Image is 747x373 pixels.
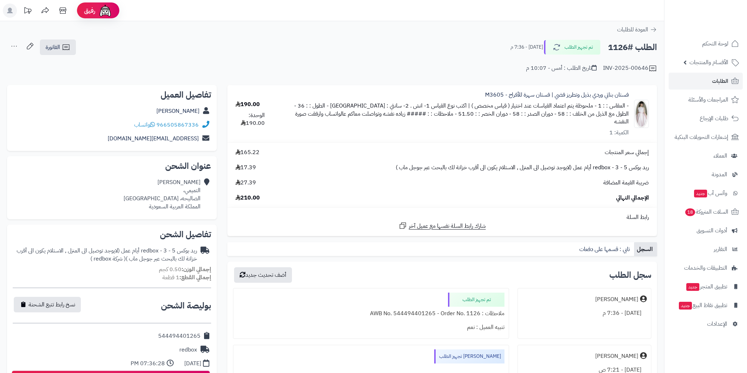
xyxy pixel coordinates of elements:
[156,121,199,129] a: 966505867336
[159,265,211,274] small: 0.50 كجم
[669,222,743,239] a: أدوات التسويق
[595,352,638,360] div: [PERSON_NAME]
[669,297,743,314] a: تطبيق نقاط البيعجديد
[108,134,199,143] a: [EMAIL_ADDRESS][DOMAIN_NAME]
[522,306,647,320] div: [DATE] - 7:36 م
[669,91,743,108] a: المراجعات والأسئلة
[448,293,504,307] div: تم تجهيز الطلب
[179,346,197,354] div: redbox
[234,267,292,283] button: أضف تحديث جديد
[707,319,727,329] span: الإعدادات
[700,114,728,123] span: طلبات الإرجاع
[669,316,743,332] a: الإعدادات
[510,44,543,51] small: [DATE] - 7:36 م
[230,213,654,221] div: رابط السلة
[686,282,727,292] span: تطبيق المتجر
[702,39,728,49] span: لوحة التحكم
[609,129,629,137] div: الكمية: 1
[685,207,728,217] span: السلات المتروكة
[634,100,649,128] img: 1756220418-413A5139-90x90.jpeg
[603,64,657,73] div: INV-2025-00646
[181,265,211,274] strong: إجمالي الوزن:
[298,102,329,110] small: - الطول : : 36
[617,25,657,34] a: العودة للطلبات
[686,283,699,291] span: جديد
[131,360,165,368] div: 07:36:28 PM
[235,148,259,157] span: 165.22
[713,151,727,161] span: العملاء
[712,170,727,179] span: المدونة
[609,271,651,279] h3: سجل الطلب
[14,297,81,312] button: نسخ رابط تتبع الشحنة
[294,102,629,118] small: - الطول مع الذيل من الخلف : : 58
[13,247,197,263] div: ريد بوكس redbox - 3 - 5 أيام عمل (لايوجد توصيل الى المنزل , الاستلام يكون الى أقرب خزانة لك بالبح...
[669,110,743,127] a: طلبات الإرجاع
[603,179,649,187] span: ضريبة القيمة المضافة
[40,39,76,55] a: الفاتورة
[156,107,199,115] a: [PERSON_NAME]
[161,301,211,310] h2: بوليصة الشحن
[669,203,743,220] a: السلات المتروكة18
[669,129,743,146] a: إشعارات التحويلات البنكية
[598,102,629,110] small: - المقاس : : 1
[605,148,649,157] span: إجمالي سعر المنتجات
[513,110,556,118] small: - دوران الصدر : : 58
[330,102,597,110] small: - ملحوظة يتم اعتماد القياسات عند اختيار ( قياس مخصص ) | اكتب نوع القياس 1- انش . 2- سانتي : [GEOG...
[238,320,504,334] div: تنبيه العميل : نعم
[13,230,211,239] h2: تفاصيل الشحن
[669,73,743,90] a: الطلبات
[694,190,707,197] span: جديد
[235,179,256,187] span: 27.39
[669,35,743,52] a: لوحة التحكم
[295,110,629,126] small: - ملاحظات : : ##### زياده نفشه وتواصلت معاكم عالواتساب وارفقت صورة النفشه
[90,255,126,263] span: ( شركة redbox )
[84,6,95,15] span: رفيق
[634,242,657,256] a: السجل
[693,188,727,198] span: وآتس آب
[617,25,648,34] span: العودة للطلبات
[19,4,36,19] a: تحديثات المنصة
[608,40,657,55] h2: الطلب #1126
[458,110,511,118] small: - دوران الخصر : : 51.50
[669,278,743,295] a: تطبيق المتجرجديد
[235,111,265,128] div: الوحدة: 190.00
[699,15,740,30] img: logo-2.png
[184,360,201,368] div: [DATE]
[235,100,260,109] div: 190.00
[162,273,211,282] small: 1 قطعة
[688,95,728,105] span: المراجعات والأسئلة
[235,164,256,172] span: 17.39
[669,166,743,183] a: المدونة
[409,222,486,230] span: شارك رابط السلة نفسها مع عميل آخر
[675,132,728,142] span: إشعارات التحويلات البنكية
[669,147,743,164] a: العملاء
[399,221,486,230] a: شارك رابط السلة نفسها مع عميل آخر
[669,241,743,258] a: التقارير
[697,226,727,236] span: أدوات التسويق
[678,300,727,310] span: تطبيق نقاط البيع
[238,307,504,320] div: ملاحظات : AWB No. 544494401265 - Order No. 1126
[434,349,504,363] div: [PERSON_NAME] تجهيز الطلب
[689,57,728,67] span: الأقسام والمنتجات
[158,332,201,340] div: 544494401265
[526,64,597,72] div: تاريخ الطلب : أمس - 10:07 م
[124,178,201,210] div: [PERSON_NAME] التميمي، الصاليحه، [GEOGRAPHIC_DATA] المملكة العربية السعودية
[13,91,211,99] h2: تفاصيل العميل
[134,121,155,129] a: واتساب
[669,259,743,276] a: التطبيقات والخدمات
[485,91,629,99] a: فستان بناتي وردي بذيل وتطريز فضي | فستان سهرة للأفراح - M3605
[685,208,695,216] span: 18
[679,302,692,310] span: جديد
[576,242,634,256] a: تابي : قسمها على دفعات
[544,40,600,55] button: تم تجهيز الطلب
[714,244,727,254] span: التقارير
[235,194,260,202] span: 210.00
[595,295,638,304] div: [PERSON_NAME]
[29,300,75,309] span: نسخ رابط تتبع الشحنة
[396,164,649,172] span: ريد بوكس redbox - 3 - 5 أيام عمل (لايوجد توصيل الى المنزل , الاستلام يكون الى أقرب خزانة لك بالبح...
[712,76,728,86] span: الطلبات
[46,43,60,51] span: الفاتورة
[98,4,112,18] img: ai-face.png
[179,273,211,282] strong: إجمالي القطع:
